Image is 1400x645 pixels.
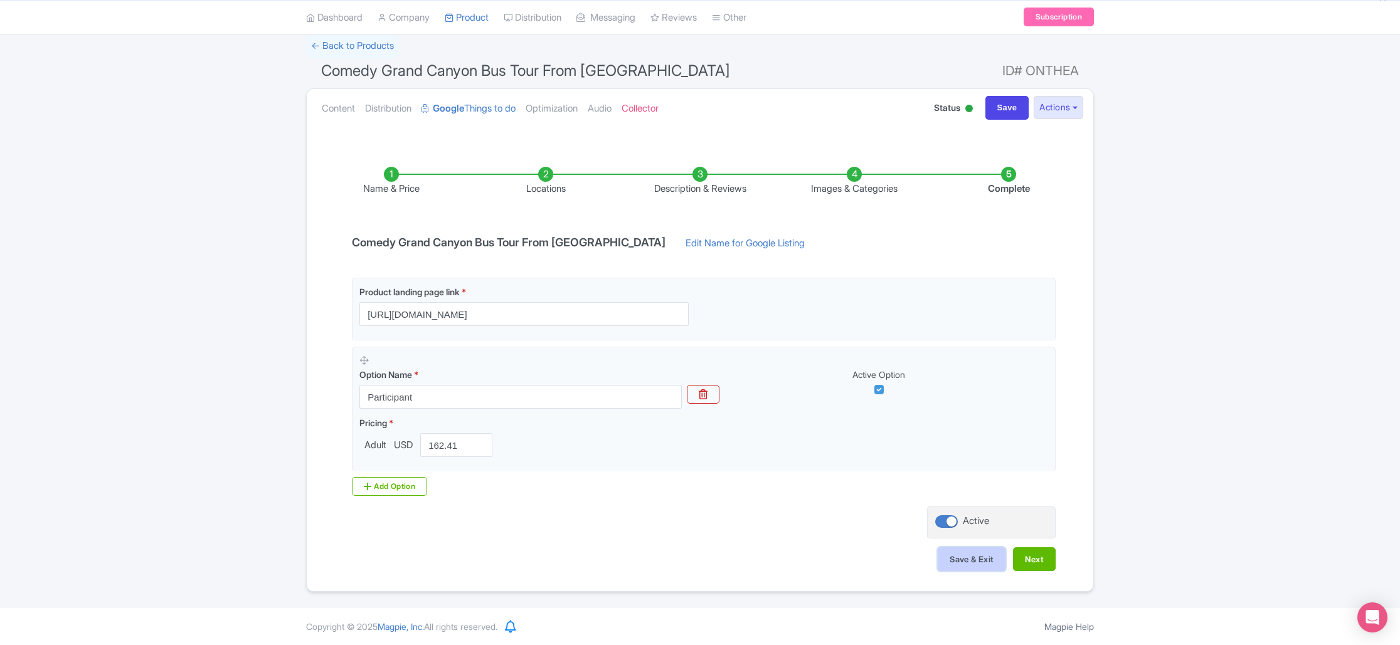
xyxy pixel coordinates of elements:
span: Comedy Grand Canyon Bus Tour From [GEOGRAPHIC_DATA] [321,61,730,80]
a: Distribution [365,89,411,128]
span: Magpie, Inc. [378,621,424,632]
a: Optimization [526,89,578,128]
button: Save & Exit [938,547,1005,571]
a: Content [322,89,355,128]
input: Save [985,96,1029,120]
div: Add Option [352,477,427,496]
a: Magpie Help [1044,621,1094,632]
li: Images & Categories [777,167,931,196]
li: Description & Reviews [623,167,777,196]
h4: Comedy Grand Canyon Bus Tour From [GEOGRAPHIC_DATA] [344,236,673,249]
li: Name & Price [314,167,469,196]
li: Locations [469,167,623,196]
li: Complete [931,167,1086,196]
input: Option Name [359,385,682,409]
div: Copyright © 2025 All rights reserved. [299,620,505,633]
span: Adult [359,438,391,453]
span: Active Option [852,369,905,380]
button: Next [1013,547,1056,571]
div: Open Intercom Messenger [1357,602,1387,632]
a: GoogleThings to do [422,89,516,128]
strong: Google [433,102,464,116]
a: ← Back to Products [306,34,399,58]
span: USD [391,438,415,453]
input: 0.00 [420,433,492,457]
span: ID# ONTHEA [1002,58,1079,83]
span: Status [934,101,960,114]
a: Audio [588,89,612,128]
button: Actions [1034,96,1083,119]
a: Collector [622,89,659,128]
span: Pricing [359,417,387,428]
input: Product landing page link [359,302,689,326]
a: Subscription [1024,8,1094,26]
div: Active [963,514,989,528]
a: Edit Name for Google Listing [673,236,817,256]
span: Product landing page link [359,286,460,297]
div: Active [963,100,975,119]
span: Option Name [359,369,412,380]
